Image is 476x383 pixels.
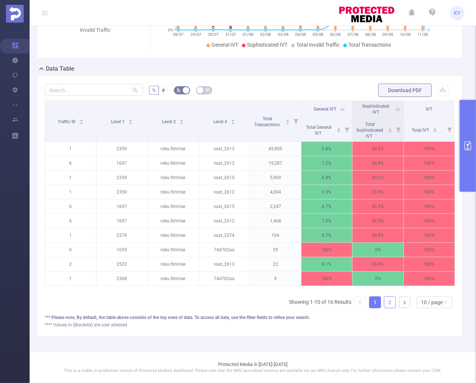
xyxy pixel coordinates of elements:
footer: Protected Media © [DATE]-[DATE] [30,352,476,383]
p: 1697 [97,156,148,170]
i: icon: caret-up [180,118,184,121]
i: icon: down [443,300,448,305]
p: 6.8% [301,142,352,156]
i: Filter menu [291,101,301,141]
a: 1 [369,297,381,308]
tspan: 06/08 [330,32,341,37]
p: 2359 [97,185,148,199]
div: *** Please note, By default, the table above consists of the top rows of data. To access all data... [45,314,455,321]
div: Sort [433,127,437,131]
p: 1 [45,142,96,156]
p: roku.filmrise [148,185,199,199]
i: icon: caret-up [79,118,83,121]
p: 7.5% [301,214,352,228]
i: Filter menu [342,118,352,141]
p: 2359 [97,142,148,156]
tspan: 01/08 [243,32,254,37]
i: icon: left [358,300,362,305]
span: General IVT [314,107,337,112]
input: Search... [45,84,143,96]
li: Previous Page [354,296,366,308]
p: 6.7% [301,199,352,214]
i: icon: caret-up [337,127,341,129]
p: roku.filmrise [148,199,199,214]
i: icon: caret-down [286,121,290,124]
p: 6 [45,199,96,214]
p: 1 [45,185,96,199]
p: roku.filmrise [148,272,199,286]
span: KY [454,6,460,20]
p: 100% [301,243,352,257]
tspan: 0% [168,28,173,33]
span: Total Sophisticated IVT [356,122,383,139]
p: 92.5% [352,214,404,228]
div: Sort [388,127,392,131]
p: 19,287 [250,156,301,170]
p: 0% [352,243,404,257]
p: 100% [404,243,455,257]
span: Level 1 [111,119,126,124]
p: vast_2613 [199,142,250,156]
p: 92.8% [352,156,404,170]
i: icon: caret-up [231,118,235,121]
p: 100% [404,156,455,170]
p: 100% [404,199,455,214]
p: 22 [250,257,301,271]
div: **** Values in (Brackets) are user attested [45,322,455,328]
span: Sophisticated IVT [362,104,389,115]
p: 74d702aa [199,243,250,257]
span: # [162,87,165,93]
tspan: 03/08 [278,32,288,37]
p: roku.filmrise [148,214,199,228]
p: 2359 [97,171,148,185]
div: Sort [128,118,133,123]
tspan: 0 [428,28,430,33]
tspan: 11/08 [418,32,428,37]
span: Total Invalid Traffic [296,42,340,48]
p: 100% [404,171,455,185]
p: 2523 [97,257,148,271]
p: 100% [404,257,455,271]
p: 1655 [97,243,148,257]
p: 93.5% [352,185,404,199]
p: 4,004 [250,185,301,199]
p: 6.5% [301,185,352,199]
tspan: 10/08 [400,32,411,37]
span: Total Transactions [348,42,391,48]
i: icon: caret-up [286,118,290,121]
tspan: 28/07 [173,32,184,37]
span: Level 3 [162,119,177,124]
div: 10 / page [421,297,443,308]
p: 93.3% [352,199,404,214]
p: This is a stable, in production version of Protected Media's dashboard. Please note that the MRC ... [48,368,458,374]
span: Sophisticated IVT [247,42,287,48]
p: roku.filmrise [148,257,199,271]
i: icon: caret-down [180,121,184,124]
p: 1 [45,272,96,286]
li: Next Page [399,296,411,308]
p: 1 [45,171,96,185]
p: 100% [404,185,455,199]
p: 1697 [97,214,148,228]
span: General IVT [212,42,238,48]
i: icon: caret-down [128,121,132,124]
tspan: 05/08 [313,32,323,37]
p: 6.7% [301,228,352,242]
tspan: 31/07 [225,32,236,37]
p: 2 [45,257,96,271]
p: 90.9% [352,257,404,271]
i: icon: caret-down [337,130,341,132]
p: vast_2615 [199,199,250,214]
i: Filter menu [444,118,455,141]
div: Invalid Traffic [72,26,119,34]
a: 2 [384,297,395,308]
p: 100% [404,272,455,286]
p: 1697 [97,199,148,214]
p: 5,900 [250,171,301,185]
h2: Data Table [46,64,74,73]
p: roku.filmrise [148,228,199,242]
p: 93.2% [352,171,404,185]
p: 100% [404,214,455,228]
p: vast_2613 [199,257,250,271]
p: 6 [45,214,96,228]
